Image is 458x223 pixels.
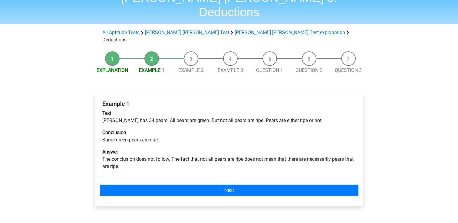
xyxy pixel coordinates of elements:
a: Question 2 [295,67,322,73]
b: Text [102,110,111,116]
a: Next [100,185,358,196]
b: Example 1 [102,100,130,107]
a: Question 3 [335,67,362,73]
p: [PERSON_NAME] has 34 pears. All pears are green. But not all pears are ripe. Pears are either rip... [102,110,356,124]
a: [PERSON_NAME] [PERSON_NAME] Test explanation [235,30,345,35]
a: Example 3 [218,67,243,73]
b: Conclusion [102,130,126,135]
a: Example 2 [178,67,204,73]
a: [PERSON_NAME] [PERSON_NAME] Test [145,30,229,35]
a: Explanation [97,67,128,73]
a: All Aptitude Tests [102,30,140,35]
a: Example 1 [139,67,164,73]
b: Answer [102,149,118,155]
p: Some green pears are ripe. [102,129,356,144]
a: Question 1 [256,67,283,73]
p: The conclusion does not follow. The fact that not all pears are ripe does not mean that there are... [102,148,356,170]
div: Deductions [100,29,358,44]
